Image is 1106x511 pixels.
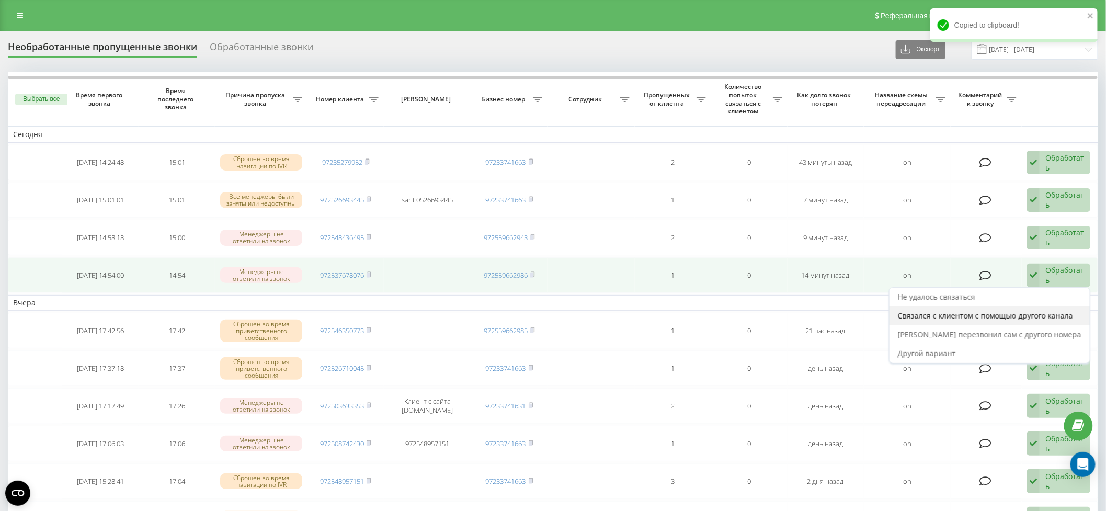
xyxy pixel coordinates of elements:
[139,183,215,218] td: 15:01
[320,326,364,335] a: 972546350773
[8,41,197,58] div: Необработанные пропущенные звонки
[139,463,215,499] td: 17:04
[864,350,951,386] td: on
[635,313,711,348] td: 1
[486,195,526,205] a: 97233741663
[1045,358,1085,378] div: Обработать
[320,195,364,205] a: 972526693445
[635,463,711,499] td: 3
[139,145,215,180] td: 15:01
[320,476,364,486] a: 972548957151
[788,183,864,218] td: 7 минут назад
[864,426,951,461] td: on
[930,8,1098,42] div: Copied to clipboard!
[220,398,302,414] div: Менеджеры не ответили на звонок
[1045,228,1085,247] div: Обработать
[788,388,864,424] td: день назад
[881,12,966,20] span: Реферальная программа
[384,388,471,424] td: Клиент с сайта [DOMAIN_NAME]
[486,157,526,167] a: 97233741663
[864,388,951,424] td: on
[62,426,139,461] td: [DATE] 17:06:03
[635,183,711,218] td: 1
[553,95,620,104] span: Сотрудник
[711,426,788,461] td: 0
[635,388,711,424] td: 2
[711,257,788,293] td: 0
[711,145,788,180] td: 0
[1045,396,1085,416] div: Обработать
[322,157,362,167] a: 97235279952
[220,267,302,283] div: Менеджеры не ответили на звонок
[711,220,788,255] td: 0
[320,233,364,242] a: 972548436495
[640,91,697,107] span: Пропущенных от клиента
[788,313,864,348] td: 21 час назад
[716,83,773,115] span: Количество попыток связаться с клиентом
[796,91,855,107] span: Как долго звонок потерян
[220,436,302,451] div: Менеджеры не ответили на звонок
[62,145,139,180] td: [DATE] 14:24:48
[220,192,302,208] div: Все менеджеры были заняты или недоступны
[5,481,30,506] button: Open CMP widget
[864,463,951,499] td: on
[484,233,528,242] a: 972559662943
[486,401,526,411] a: 97233741631
[220,230,302,245] div: Менеджеры не ответили на звонок
[220,357,302,380] div: Сброшен во время приветственного сообщения
[139,426,215,461] td: 17:06
[788,220,864,255] td: 9 минут назад
[8,295,1098,311] td: Вчера
[864,145,951,180] td: on
[1045,434,1085,453] div: Обработать
[864,220,951,255] td: on
[788,426,864,461] td: день назад
[62,183,139,218] td: [DATE] 15:01:01
[139,220,215,255] td: 15:00
[220,91,293,107] span: Причина пропуска звонка
[486,476,526,486] a: 97233741663
[62,350,139,386] td: [DATE] 17:37:18
[864,313,951,348] td: on
[1045,471,1085,491] div: Обработать
[393,95,462,104] span: [PERSON_NAME]
[220,473,302,489] div: Сброшен во время навигации по IVR
[384,426,471,461] td: 972548957151
[635,220,711,255] td: 2
[1087,12,1094,21] button: close
[220,154,302,170] div: Сброшен во время навигации по IVR
[62,257,139,293] td: [DATE] 14:54:00
[635,257,711,293] td: 1
[898,348,956,358] span: Другой вариант
[313,95,369,104] span: Номер клиента
[147,87,206,111] span: Время последнего звонка
[788,350,864,386] td: день назад
[486,364,526,373] a: 97233741663
[788,463,864,499] td: 2 дня назад
[896,40,945,59] button: Экспорт
[210,41,313,58] div: Обработанные звонки
[139,313,215,348] td: 17:42
[711,463,788,499] td: 0
[320,401,364,411] a: 972503633353
[62,388,139,424] td: [DATE] 17:17:49
[71,91,130,107] span: Время первого звонка
[8,127,1098,142] td: Сегодня
[484,270,528,280] a: 972559662986
[711,388,788,424] td: 0
[898,330,1081,339] span: [PERSON_NAME] перезвонил сам с другого номера
[711,183,788,218] td: 0
[956,91,1007,107] span: Комментарий к звонку
[788,257,864,293] td: 14 минут назад
[898,292,975,302] span: Не удалось связаться
[1070,452,1096,477] div: Open Intercom Messenger
[139,350,215,386] td: 17:37
[898,311,1073,321] span: Связался с клиентом с помощью другого канала
[484,326,528,335] a: 972559662985
[320,270,364,280] a: 972537678076
[62,220,139,255] td: [DATE] 14:58:18
[220,320,302,343] div: Сброшен во время приветственного сообщения
[139,388,215,424] td: 17:26
[139,257,215,293] td: 14:54
[864,257,951,293] td: on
